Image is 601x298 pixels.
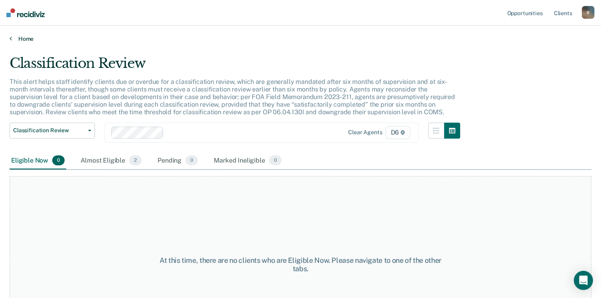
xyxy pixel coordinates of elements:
p: This alert helps staff identify clients due or overdue for a classification review, which are gen... [10,78,455,116]
div: Almost Eligible2 [79,152,143,170]
span: 2 [129,155,142,166]
div: Open Intercom Messenger [574,271,593,290]
button: B [582,6,595,19]
div: Pending0 [156,152,199,170]
span: 0 [52,155,65,166]
div: Marked Ineligible0 [212,152,283,170]
span: D6 [386,126,411,139]
a: Home [10,35,591,42]
div: At this time, there are no clients who are Eligible Now. Please navigate to one of the other tabs. [155,256,446,273]
div: Eligible Now0 [10,152,66,170]
div: Classification Review [10,55,460,78]
img: Recidiviz [6,8,45,17]
span: 0 [185,155,198,166]
div: Clear agents [348,129,382,136]
span: 0 [269,155,282,166]
button: Classification Review [10,123,95,139]
span: Classification Review [13,127,85,134]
